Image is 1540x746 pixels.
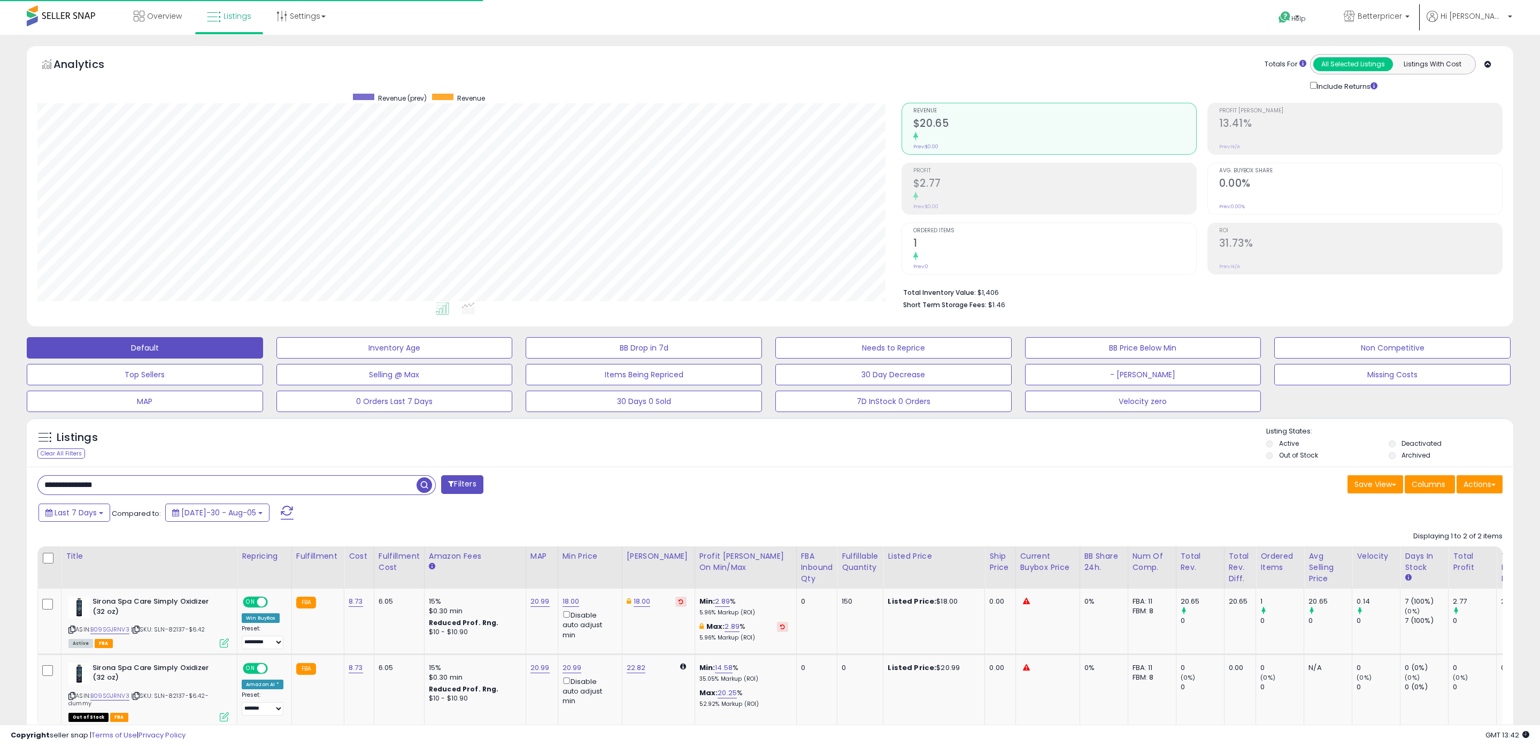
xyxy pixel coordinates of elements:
div: 0.00 [989,663,1007,673]
div: 7 (100%) [1405,616,1448,626]
div: 0 [1260,616,1304,626]
div: Include Returns [1302,80,1390,92]
button: Save View [1347,475,1403,493]
div: 0 [1181,616,1224,626]
div: 0 [1181,682,1224,692]
div: N/A [1308,663,1344,673]
p: 5.96% Markup (ROI) [699,634,788,642]
h5: Listings [57,430,98,445]
div: 0 (0%) [1405,682,1448,692]
div: Repricing [242,551,287,562]
a: 2.89 [725,621,740,632]
div: Ordered Items [1260,551,1299,573]
div: 0% [1084,663,1120,673]
i: Get Help [1278,11,1291,24]
div: 6.05 [379,663,416,673]
div: $10 - $10.90 [429,694,518,703]
span: OFF [266,664,283,673]
span: FBA [95,639,113,648]
label: Active [1279,439,1299,448]
small: (0%) [1260,673,1275,682]
button: Selling @ Max [276,364,513,385]
span: | SKU: SLN-82137-$6.42 [131,625,205,634]
small: (0%) [1405,607,1420,615]
a: 2.89 [715,596,730,607]
div: Preset: [242,691,283,715]
div: 20.65 [1229,597,1248,606]
div: Min Price [563,551,618,562]
button: Actions [1457,475,1503,493]
button: BB Drop in 7d [526,337,762,359]
span: ROI [1219,228,1502,234]
b: Listed Price: [888,596,936,606]
span: OFF [266,598,283,607]
h2: 0.00% [1219,177,1502,192]
b: Min: [699,663,715,673]
small: (0%) [1453,673,1468,682]
div: 15% [429,597,518,606]
div: 0 [1260,663,1304,673]
div: 2.77 [1501,597,1518,606]
h5: Analytics [53,57,125,74]
span: ON [244,664,257,673]
li: $1,406 [903,285,1495,298]
div: 1 [1260,597,1304,606]
div: Ship Price [989,551,1011,573]
div: Current Buybox Price [1020,551,1075,573]
div: [PERSON_NAME] [627,551,690,562]
div: 0 [1357,616,1400,626]
div: Total Rev. [1181,551,1220,573]
a: 20.99 [563,663,582,673]
a: 8.73 [349,596,363,607]
div: Profit [PERSON_NAME] on Min/Max [699,551,792,573]
div: 150 [842,597,875,606]
div: FBA inbound Qty [801,551,833,584]
div: Win BuyBox [242,613,280,623]
div: Clear All Filters [37,448,85,459]
div: Fulfillable Quantity [842,551,879,573]
b: Short Term Storage Fees: [903,300,987,309]
p: 5.96% Markup (ROI) [699,609,788,616]
span: Overview [147,11,182,21]
a: 22.82 [627,663,646,673]
div: Days In Stock [1405,551,1444,573]
a: 18.00 [634,596,651,607]
b: Reduced Prof. Rng. [429,618,499,627]
div: ASIN: [68,597,229,646]
a: 20.25 [718,688,737,698]
a: 14.58 [715,663,733,673]
a: 18.00 [563,596,580,607]
div: 0 [1260,682,1304,692]
small: Prev: $0.00 [913,203,938,210]
small: FBA [296,597,316,608]
span: Profit [913,168,1196,174]
label: Archived [1402,451,1430,460]
label: Out of Stock [1279,451,1318,460]
div: Total Profit [1453,551,1492,573]
small: Prev: 0.00% [1219,203,1245,210]
div: $18.00 [888,597,976,606]
b: Listed Price: [888,663,936,673]
div: $0.30 min [429,606,518,616]
button: Non Competitive [1274,337,1511,359]
th: The percentage added to the cost of goods (COGS) that forms the calculator for Min & Max prices. [695,546,796,589]
span: Ordered Items [913,228,1196,234]
div: Fulfillment Cost [379,551,420,573]
div: 6.05 [379,597,416,606]
button: Filters [441,475,483,494]
div: 0 [1453,663,1496,673]
div: Preset: [242,625,283,649]
span: Profit [PERSON_NAME] [1219,108,1502,114]
button: Listings With Cost [1392,57,1472,71]
b: Max: [706,621,725,631]
div: Displaying 1 to 2 of 2 items [1413,531,1503,542]
button: Default [27,337,263,359]
h2: $2.77 [913,177,1196,192]
button: MAP [27,391,263,412]
button: 30 Day Decrease [775,364,1012,385]
small: (0%) [1181,673,1196,682]
span: All listings currently available for purchase on Amazon [68,639,93,648]
span: Avg. Buybox Share [1219,168,1502,174]
span: [DATE]-30 - Aug-05 [181,507,256,518]
div: BB Share 24h. [1084,551,1123,573]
